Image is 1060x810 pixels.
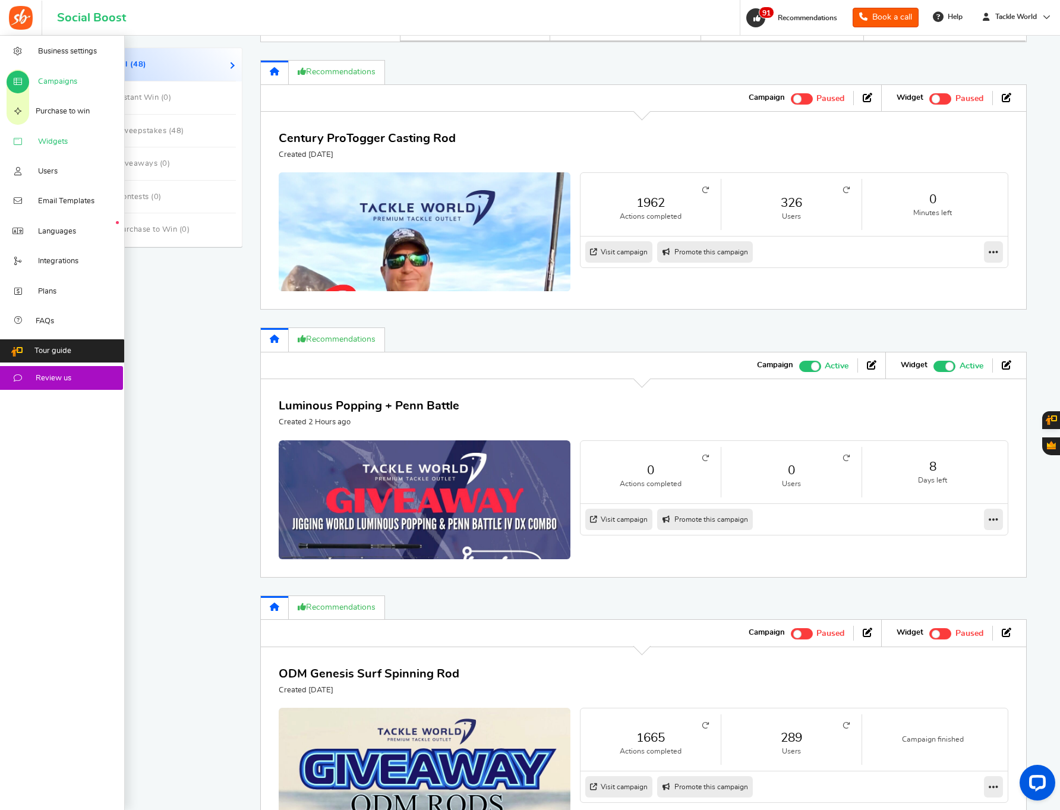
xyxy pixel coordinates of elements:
[1010,760,1060,810] iframe: LiveChat chat widget
[928,7,968,26] a: Help
[592,479,709,489] small: Actions completed
[1047,441,1056,449] span: Gratisfaction
[733,729,850,746] a: 289
[154,193,159,200] span: 0
[38,286,56,297] span: Plans
[1042,437,1060,455] button: Gratisfaction
[592,729,709,746] a: 1665
[117,127,184,134] span: Sweepstakes ( )
[733,746,850,757] small: Users
[38,196,94,207] span: Email Templates
[888,626,992,640] li: Widget activated
[133,61,143,68] span: 48
[733,212,850,222] small: Users
[778,14,837,21] span: Recommendations
[279,400,459,412] a: Luminous Popping + Penn Battle
[36,106,90,117] span: Purchase to win
[960,360,983,373] span: Active
[757,360,793,371] strong: Campaign
[901,360,928,371] strong: Widget
[945,12,963,22] span: Help
[116,221,119,224] em: New
[592,746,709,757] small: Actions completed
[36,316,54,327] span: FAQs
[117,94,172,102] span: Instant Win ( )
[733,479,850,489] small: Users
[117,61,147,68] span: All ( )
[117,226,190,234] span: Purchase to Win ( )
[990,12,1042,22] span: Tackle World
[279,668,459,680] a: ODM Genesis Surf Spinning Rod
[57,11,126,24] h1: Social Boost
[289,327,385,352] a: Recommendations
[853,8,919,27] a: Book a call
[874,208,991,218] small: Minutes left
[657,509,753,530] a: Promote this campaign
[862,447,1003,497] li: 8
[745,8,843,27] a: 91 Recommendations
[862,179,1003,229] li: 0
[38,77,77,87] span: Campaigns
[34,346,71,357] span: Tour guide
[279,417,459,428] p: Created 2 Hours ago
[592,194,709,212] a: 1962
[585,241,652,263] a: Visit campaign
[749,628,785,638] strong: Campaign
[816,94,844,103] span: Paused
[163,94,169,102] span: 0
[874,475,991,486] small: Days left
[825,360,848,373] span: Active
[733,194,850,212] a: 326
[592,212,709,222] small: Actions completed
[749,93,785,103] strong: Campaign
[171,127,181,134] span: 48
[36,373,71,384] span: Review us
[9,6,33,30] img: Social Boost
[117,193,162,200] span: Contests ( )
[585,776,652,798] a: Visit campaign
[892,358,992,373] li: Widget activated
[279,133,456,144] a: Century ProTogger Casting Rod
[955,630,983,638] span: Paused
[38,46,97,57] span: Business settings
[816,630,844,638] span: Paused
[38,256,78,267] span: Integrations
[585,509,652,530] a: Visit campaign
[289,60,385,84] a: Recommendations
[182,226,187,234] span: 0
[117,160,171,168] span: Giveaways ( )
[162,160,168,168] span: 0
[759,7,774,18] span: 91
[38,166,58,177] span: Users
[874,735,991,745] small: Campaign finished
[592,462,709,479] a: 0
[888,91,992,105] li: Widget activated
[897,628,923,638] strong: Widget
[38,226,76,237] span: Languages
[897,93,923,103] strong: Widget
[955,94,983,103] span: Paused
[657,776,753,798] a: Promote this campaign
[279,685,459,696] p: Created [DATE]
[38,137,68,147] span: Widgets
[279,150,456,160] p: Created [DATE]
[657,241,753,263] a: Promote this campaign
[289,595,385,620] a: Recommendations
[733,462,850,479] a: 0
